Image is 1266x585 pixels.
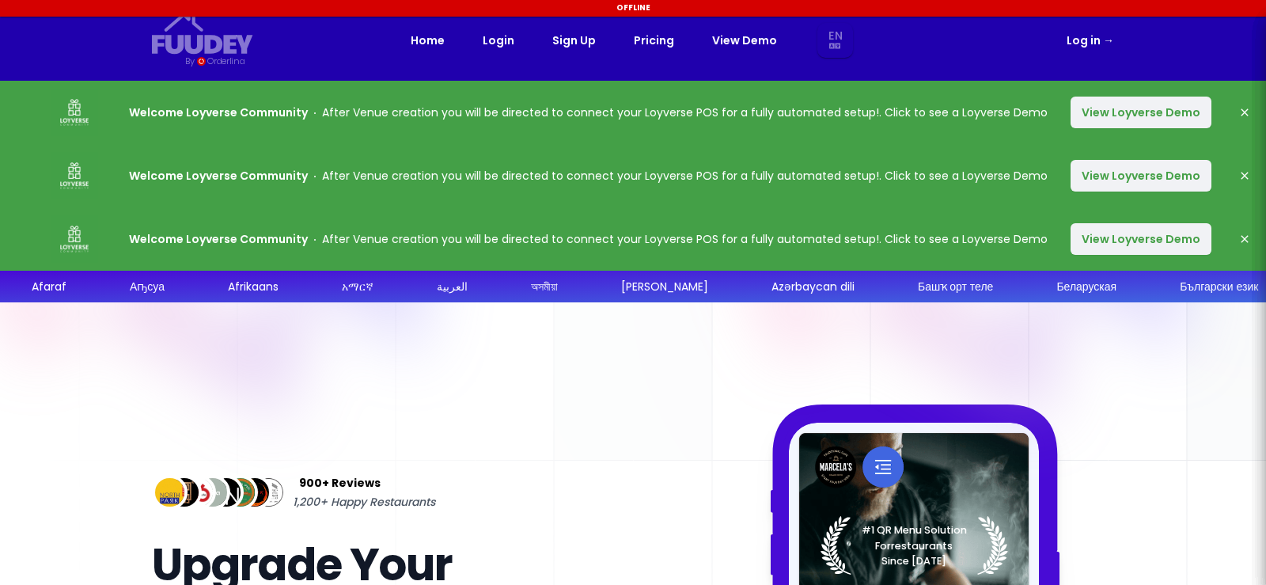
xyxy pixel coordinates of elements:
[129,230,1048,249] p: After Venue creation you will be directed to connect your Loyverse POS for a fully automated setu...
[129,231,308,247] strong: Welcome Loyverse Community
[129,166,1048,185] p: After Venue creation you will be directed to connect your Loyverse POS for a fully automated setu...
[120,279,155,295] div: Аҧсуа
[411,31,445,50] a: Home
[2,2,1264,13] div: Offline
[1071,223,1211,255] button: View Loyverse Demo
[129,104,308,120] strong: Welcome Loyverse Community
[1071,160,1211,192] button: View Loyverse Demo
[1047,279,1107,295] div: Беларуская
[180,475,216,511] img: Review Img
[22,279,57,295] div: Afaraf
[218,279,269,295] div: Afrikaans
[129,103,1048,122] p: After Venue creation you will be directed to connect your Loyverse POS for a fully automated setu...
[251,475,286,511] img: Review Img
[223,475,259,511] img: Review Img
[1103,32,1114,48] span: →
[1170,279,1249,295] div: Български език
[152,475,188,511] img: Review Img
[207,55,244,68] div: Orderlina
[427,279,458,295] div: العربية
[237,475,273,511] img: Review Img
[195,475,230,511] img: Review Img
[185,55,194,68] div: By
[762,279,845,295] div: Azərbaycan dili
[908,279,984,295] div: Башҡорт теле
[521,279,548,295] div: অসমীয়া
[612,279,699,295] div: [PERSON_NAME]
[821,516,1008,575] img: Laurel
[1067,31,1114,50] a: Log in
[1071,97,1211,128] button: View Loyverse Demo
[209,475,244,511] img: Review Img
[712,31,777,50] a: View Demo
[129,168,308,184] strong: Welcome Loyverse Community
[299,473,381,492] span: 900+ Reviews
[552,31,596,50] a: Sign Up
[293,492,435,511] span: 1,200+ Happy Restaurants
[332,279,364,295] div: አማርኛ
[166,475,202,511] img: Review Img
[634,31,674,50] a: Pricing
[483,31,514,50] a: Login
